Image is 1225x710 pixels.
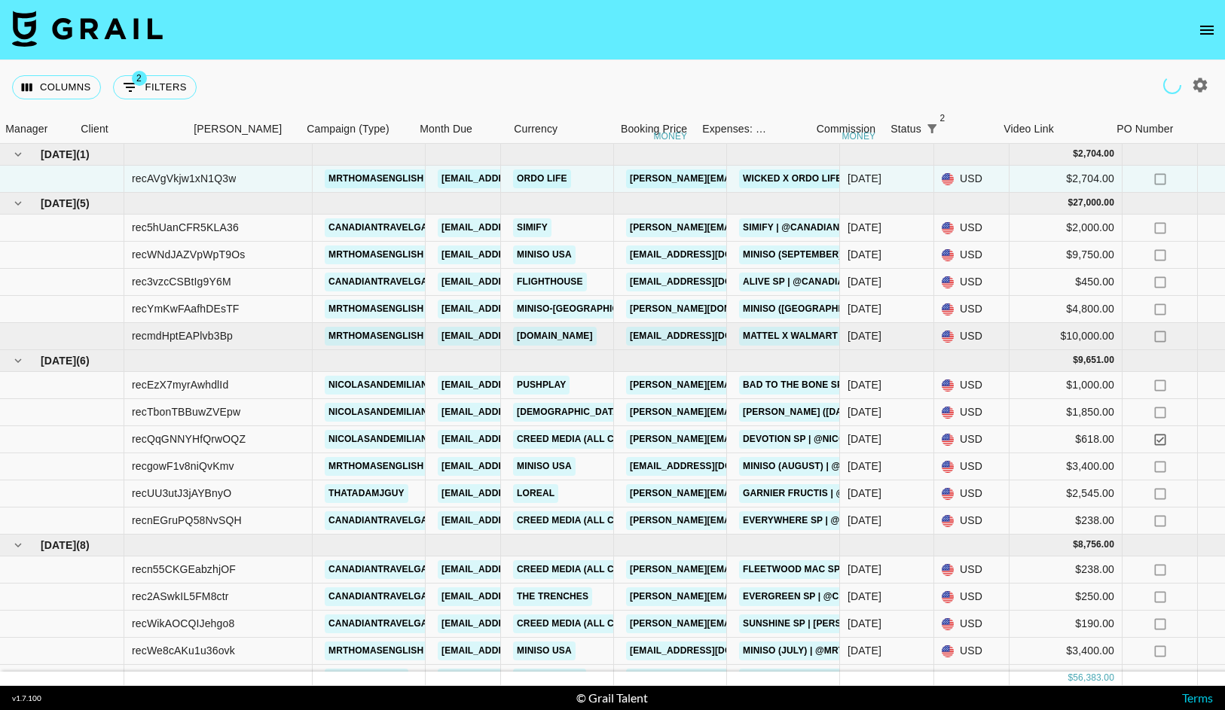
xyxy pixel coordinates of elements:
[626,300,1025,318] a: [PERSON_NAME][DOMAIN_NAME][EMAIL_ADDRESS][PERSON_NAME][DOMAIN_NAME]
[626,511,949,530] a: [PERSON_NAME][EMAIL_ADDRESS][PERSON_NAME][DOMAIN_NAME]
[626,376,872,395] a: [PERSON_NAME][EMAIL_ADDRESS][DOMAIN_NAME]
[934,480,1010,507] div: USD
[76,147,90,162] span: ( 1 )
[739,327,954,346] a: Mattel x Walmart | @mrthomasenglish
[739,403,987,422] a: [PERSON_NAME] ([DATE]) | @nicolasandemiliano
[848,486,881,501] div: Aug '25
[513,560,670,579] a: Creed Media (All Campaigns)
[848,459,881,474] div: Aug '25
[1010,323,1123,350] div: $10,000.00
[934,507,1010,535] div: USD
[132,171,236,186] div: recAVgVkjw1xN1Q3w
[935,111,950,126] span: 2
[5,114,47,144] div: Manager
[817,114,876,144] div: Commission
[739,218,899,237] a: Simify | @canadiantravelgal
[1068,197,1073,209] div: $
[621,114,687,144] div: Booking Price
[842,132,875,141] div: money
[513,300,655,318] a: Miniso-[GEOGRAPHIC_DATA]
[626,169,872,188] a: [PERSON_NAME][EMAIL_ADDRESS][DOMAIN_NAME]
[848,643,881,658] div: Jul '25
[1182,690,1213,705] a: Terms
[438,403,606,422] a: [EMAIL_ADDRESS][DOMAIN_NAME]
[739,300,1141,318] a: Miniso ([GEOGRAPHIC_DATA], [GEOGRAPHIC_DATA] Pop-Up) | @mrthomasenglish
[934,269,1010,296] div: USD
[438,218,606,237] a: [EMAIL_ADDRESS][DOMAIN_NAME]
[513,327,597,346] a: [DOMAIN_NAME]
[1109,114,1222,144] div: PO Number
[73,114,186,144] div: Client
[848,616,881,631] div: Jul '25
[438,641,606,660] a: [EMAIL_ADDRESS][DOMAIN_NAME]
[1010,399,1123,426] div: $1,850.00
[325,484,408,503] a: thatadamjguy
[132,589,229,604] div: rec2ASwkIL5FM8ctr
[1010,507,1123,535] div: $238.00
[1073,672,1114,685] div: 56,383.00
[848,589,881,604] div: Jul '25
[325,641,427,660] a: mrthomasenglish
[1004,114,1054,144] div: Video Link
[325,430,438,449] a: nicolasandemiliano
[1010,242,1123,269] div: $9,750.00
[848,247,881,262] div: Sep '25
[1078,538,1114,551] div: 8,756.00
[8,350,29,371] button: hide children
[626,273,795,291] a: [EMAIL_ADDRESS][DOMAIN_NAME]
[132,71,147,86] span: 2
[739,484,924,503] a: Garnier Fructis | @thatadamjguy
[76,196,90,211] span: ( 5 )
[576,690,648,705] div: © Grail Talent
[626,218,872,237] a: [PERSON_NAME][EMAIL_ADDRESS][DOMAIN_NAME]
[299,114,412,144] div: Campaign (Type)
[739,641,923,660] a: Miniso (July) | @mrthomasenglish
[934,372,1010,399] div: USD
[1010,584,1123,611] div: $250.00
[194,114,282,144] div: [PERSON_NAME]
[186,114,299,144] div: Booker
[626,484,949,503] a: [PERSON_NAME][EMAIL_ADDRESS][PERSON_NAME][DOMAIN_NAME]
[513,614,670,633] a: Creed Media (All Campaigns)
[934,399,1010,426] div: USD
[934,426,1010,453] div: USD
[438,169,606,188] a: [EMAIL_ADDRESS][DOMAIN_NAME]
[848,274,881,289] div: Sep '25
[513,641,576,660] a: Miniso USA
[132,274,231,289] div: rec3vzcCSBtIg9Y6M
[506,114,582,144] div: Currency
[626,641,795,660] a: [EMAIL_ADDRESS][DOMAIN_NAME]
[934,215,1010,242] div: USD
[438,587,606,606] a: [EMAIL_ADDRESS][DOMAIN_NAME]
[307,114,389,144] div: Campaign (Type)
[1010,166,1123,193] div: $2,704.00
[934,556,1010,584] div: USD
[438,484,606,503] a: [EMAIL_ADDRESS][DOMAIN_NAME]
[934,242,1010,269] div: USD
[1010,480,1123,507] div: $2,545.00
[132,301,240,316] div: recYmKwFAafhDEsTF
[513,457,576,476] a: Miniso USA
[934,296,1010,323] div: USD
[1073,538,1078,551] div: $
[626,327,795,346] a: [EMAIL_ADDRESS][DOMAIN_NAME]
[76,353,90,368] span: ( 6 )
[325,560,437,579] a: canadiantravelgal
[848,301,881,316] div: Sep '25
[513,484,558,503] a: Loreal
[325,587,437,606] a: canadiantravelgal
[1073,354,1078,367] div: $
[934,323,1010,350] div: USD
[325,614,437,633] a: canadiantravelgal
[325,376,438,395] a: nicolasandemiliano
[41,538,76,553] span: [DATE]
[848,431,881,446] div: Aug '25
[626,457,795,476] a: [EMAIL_ADDRESS][DOMAIN_NAME]
[1117,114,1173,144] div: PO Number
[626,560,949,579] a: [PERSON_NAME][EMAIL_ADDRESS][PERSON_NAME][DOMAIN_NAME]
[934,166,1010,193] div: USD
[739,169,958,188] a: Wicked x Ordo Life | @mrthomasenglish
[513,169,571,188] a: Ordo Life
[325,457,427,476] a: mrthomasenglish
[934,638,1010,665] div: USD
